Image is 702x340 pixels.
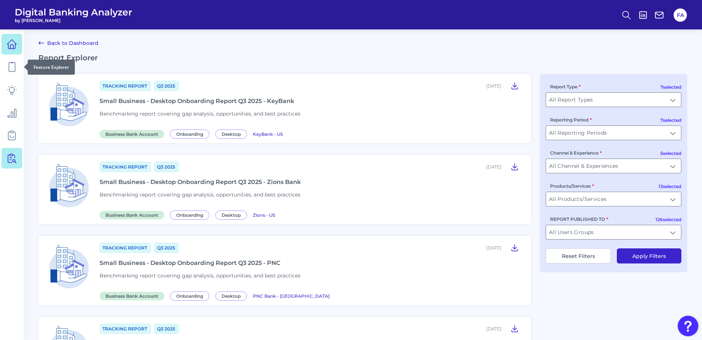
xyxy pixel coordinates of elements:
span: Business Bank Account [100,292,164,300]
label: Products/Services [550,183,594,189]
h2: Report Explorer [38,53,687,62]
a: Back to Dashboard [38,39,98,47]
a: Q3 2025 [154,242,179,253]
button: Small Business - Desktop Onboarding Report Q3 2025 - PNC [507,242,522,254]
img: Business Bank Account [44,80,94,129]
div: [DATE] [486,164,501,170]
a: Onboarding [170,211,212,218]
span: KeyBank - US [253,131,283,137]
button: Small Business - Desktop Onboarding Report Q3 2025 - Hancock Whitney [507,323,522,334]
div: Small Business - Desktop Onboarding Report Q3 2025 - KeyBank [100,98,294,105]
span: Desktop [215,291,247,301]
button: Reset Filters [546,248,611,263]
a: Desktop [215,292,250,299]
div: Small Business - Desktop Onboarding Report Q3 2025 - PNC [100,259,281,266]
div: [DATE] [486,83,501,89]
a: KeyBank - US [253,130,283,137]
a: Desktop [215,211,250,218]
span: Benchmarking report covering gap analysis, opportunities, and best practices [100,191,300,198]
a: Tracking Report [100,81,151,91]
label: Report Type [550,84,581,89]
span: Onboarding [170,291,209,301]
span: Digital Banking Analyzer [15,7,132,18]
div: Small Business - Desktop Onboarding Report Q3 2025 - Zions Bank [100,178,301,185]
span: Business Bank Account [100,130,164,138]
button: Open Resource Center [678,316,698,336]
a: Q3 2025 [154,162,179,172]
img: Business Bank Account [44,242,94,291]
a: Onboarding [170,292,212,299]
div: Feature Explorer [28,60,75,75]
button: Small Business - Desktop Onboarding Report Q3 2025 - Zions Bank [507,161,522,173]
a: Onboarding [170,130,212,137]
a: Q3 2025 [154,323,179,334]
a: Tracking Report [100,162,151,172]
span: PNC Bank - [GEOGRAPHIC_DATA] [253,293,330,299]
a: Business Bank Account [100,211,167,218]
a: Zions - US [253,211,275,218]
label: Reporting Period [550,117,592,123]
span: by [PERSON_NAME] [15,18,132,23]
span: Onboarding [170,210,209,220]
span: Benchmarking report covering gap analysis, opportunities, and best practices [100,272,300,279]
a: PNC Bank - [GEOGRAPHIC_DATA] [253,292,330,299]
a: Business Bank Account [100,130,167,137]
span: Onboarding [170,130,209,139]
a: Tracking Report [100,323,151,334]
span: Desktop [215,210,247,220]
button: FA [674,8,687,22]
span: Benchmarking report covering gap analysis, opportunities, and best practices [100,110,300,117]
div: [DATE] [486,326,501,332]
button: Apply Filters [617,248,681,263]
button: Small Business - Desktop Onboarding Report Q3 2025 - KeyBank [507,80,522,92]
img: Business Bank Account [44,161,94,210]
span: Zions - US [253,212,275,218]
a: Business Bank Account [100,292,167,299]
a: Desktop [215,130,250,137]
div: [DATE] [486,245,501,251]
span: Business Bank Account [100,211,164,219]
a: Tracking Report [100,242,151,253]
a: Q3 2025 [154,81,179,91]
label: Channel & Experience [550,150,602,156]
span: Desktop [215,130,247,139]
label: REPORT PUBLISHED TO [550,216,608,222]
